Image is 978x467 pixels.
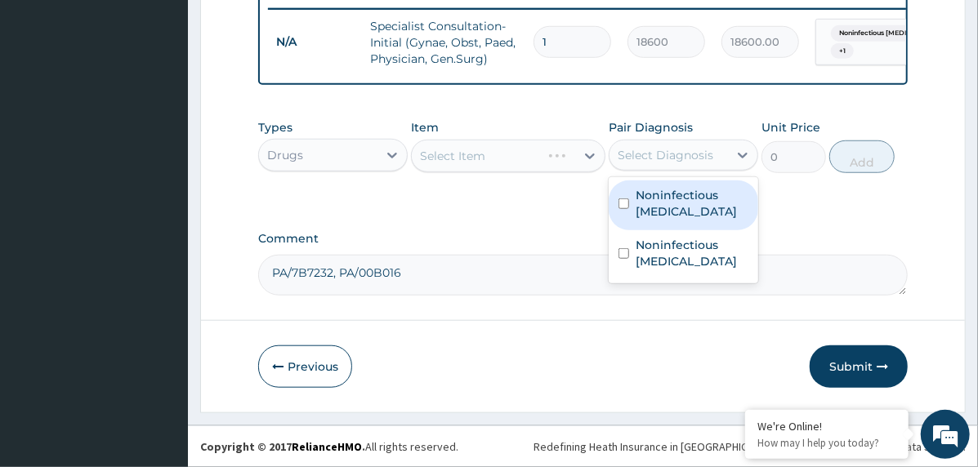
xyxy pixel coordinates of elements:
label: Unit Price [761,119,820,136]
button: Submit [810,345,908,388]
button: Previous [258,345,352,388]
div: We're Online! [757,419,896,434]
button: Add [829,140,895,173]
div: Redefining Heath Insurance in [GEOGRAPHIC_DATA] using Telemedicine and Data Science! [534,438,966,455]
label: Pair Diagnosis [609,119,693,136]
td: Specialist Consultation-Initial (Gynae, Obst, Paed, Physician, Gen.Surg) [362,10,525,75]
div: Drugs [267,147,303,163]
strong: Copyright © 2017 . [200,439,365,454]
img: d_794563401_company_1708531726252_794563401 [30,82,66,122]
span: Noninfectious [MEDICAL_DATA] [831,25,954,42]
label: Item [411,119,439,136]
a: RelianceHMO [292,439,362,454]
label: Noninfectious [MEDICAL_DATA] [636,187,748,220]
label: Noninfectious [MEDICAL_DATA] [636,237,748,269]
span: We're online! [95,133,226,298]
label: Comment [258,232,908,246]
td: N/A [268,27,362,57]
footer: All rights reserved. [188,425,978,467]
label: Types [258,121,293,135]
p: How may I help you today? [757,436,896,450]
div: Select Diagnosis [618,147,713,163]
span: + 1 [831,43,854,60]
div: Minimize live chat window [268,8,307,47]
textarea: Type your message and hit 'Enter' [8,301,311,358]
div: Chat with us now [85,91,275,113]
